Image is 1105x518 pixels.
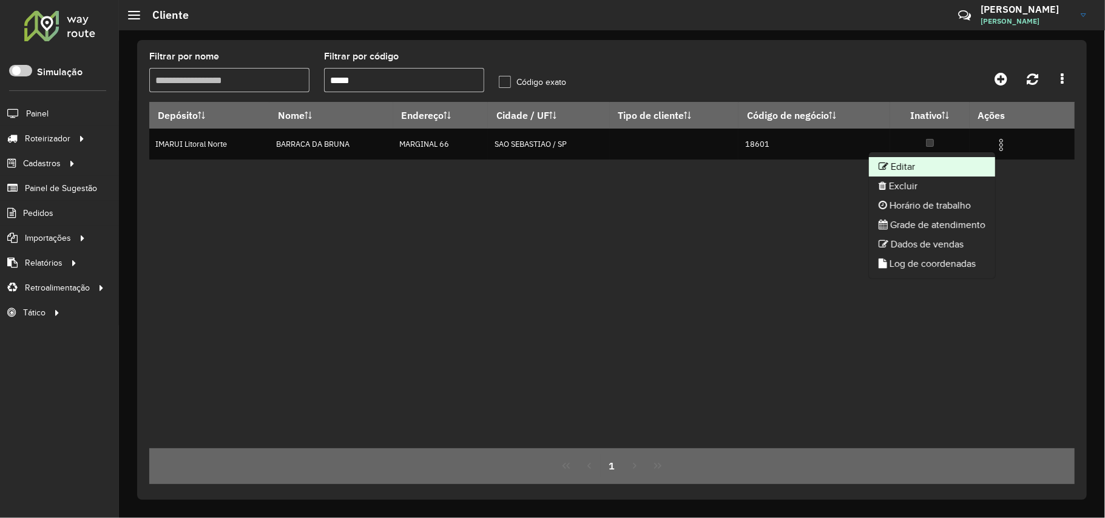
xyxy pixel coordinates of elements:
span: Painel de Sugestão [25,182,97,195]
li: Excluir [869,177,995,196]
label: Simulação [37,65,83,79]
label: Filtrar por nome [149,49,219,64]
th: Inativo [890,103,970,129]
th: Endereço [393,103,488,129]
span: Roteirizador [25,132,70,145]
h3: [PERSON_NAME] [981,4,1072,15]
th: Código de negócio [738,103,890,129]
li: Dados de vendas [869,235,995,254]
span: Retroalimentação [25,281,90,294]
span: Pedidos [23,207,53,220]
span: Relatórios [25,257,63,269]
li: Log de coordenadas [869,254,995,274]
span: Tático [23,306,46,319]
span: Painel [26,107,49,120]
button: 1 [601,454,624,477]
li: Horário de trabalho [869,196,995,215]
a: Contato Rápido [951,2,978,29]
span: Importações [25,232,71,244]
span: Cadastros [23,157,61,170]
td: SAO SEBASTIAO / SP [488,129,609,160]
li: Editar [869,157,995,177]
th: Depósito [149,103,269,129]
label: Filtrar por código [324,49,399,64]
td: MARGINAL 66 [393,129,488,160]
td: BARRACA DA BRUNA [269,129,393,160]
td: IMARUI Litoral Norte [149,129,269,160]
th: Nome [269,103,393,129]
span: [PERSON_NAME] [981,16,1072,27]
li: Grade de atendimento [869,215,995,235]
label: Código exato [499,76,566,89]
th: Tipo de cliente [610,103,739,129]
th: Cidade / UF [488,103,609,129]
th: Ações [970,103,1042,128]
td: 18601 [738,129,890,160]
h2: Cliente [140,8,189,22]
